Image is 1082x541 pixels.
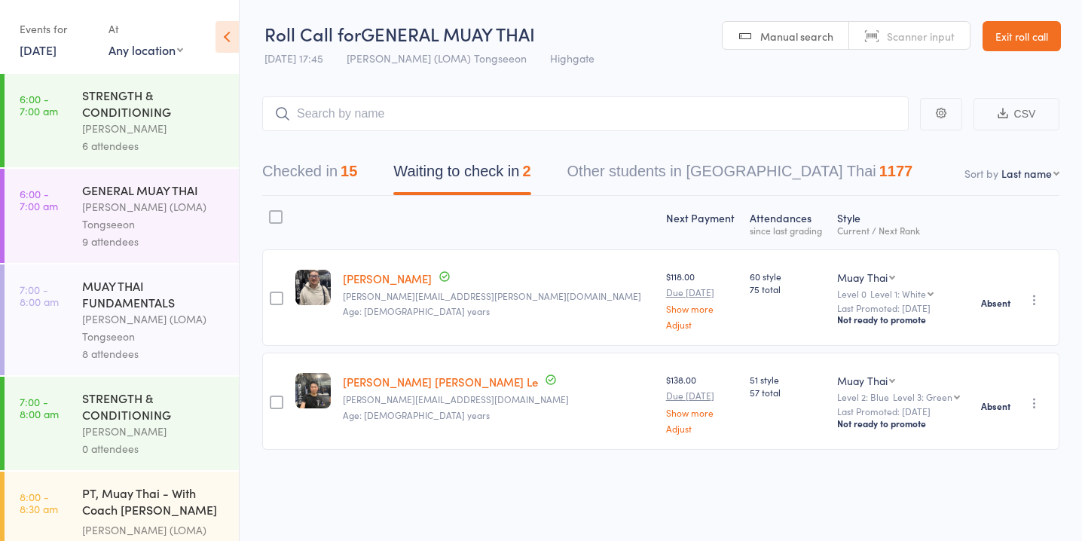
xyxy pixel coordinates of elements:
[750,225,825,235] div: since last grading
[343,270,432,286] a: [PERSON_NAME]
[879,163,913,179] div: 1177
[20,41,57,58] a: [DATE]
[666,423,738,433] a: Adjust
[750,270,825,283] span: 60 style
[82,120,226,137] div: [PERSON_NAME]
[666,373,738,432] div: $138.00
[262,155,357,195] button: Checked in15
[837,392,965,402] div: Level 2: Blue
[20,491,58,515] time: 8:00 - 8:30 am
[837,373,888,388] div: Muay Thai
[262,96,909,131] input: Search by name
[82,87,226,120] div: STRENGTH & CONDITIONING
[837,406,965,417] small: Last Promoted: [DATE]
[82,390,226,423] div: STRENGTH & CONDITIONING
[666,319,738,329] a: Adjust
[973,98,1059,130] button: CSV
[343,374,538,390] a: [PERSON_NAME] [PERSON_NAME] Le
[550,50,594,66] span: Highgate
[82,182,226,198] div: GENERAL MUAY THAI
[82,198,226,233] div: [PERSON_NAME] (LOMA) Tongseeon
[295,373,331,408] img: image1698924118.png
[264,50,323,66] span: [DATE] 17:45
[831,203,971,243] div: Style
[20,188,58,212] time: 6:00 - 7:00 am
[295,270,331,305] img: image1715119585.png
[20,396,59,420] time: 7:00 - 8:00 am
[82,233,226,250] div: 9 attendees
[393,155,530,195] button: Waiting to check in2
[744,203,831,243] div: Atten­dances
[666,270,738,329] div: $118.00
[981,297,1010,309] strong: Absent
[5,169,239,263] a: 6:00 -7:00 amGENERAL MUAY THAI[PERSON_NAME] (LOMA) Tongseeon9 attendees
[750,283,825,295] span: 75 total
[983,21,1061,51] a: Exit roll call
[5,377,239,470] a: 7:00 -8:00 amSTRENGTH & CONDITIONING[PERSON_NAME]0 attendees
[343,304,490,317] span: Age: [DEMOGRAPHIC_DATA] years
[750,386,825,399] span: 57 total
[82,310,226,345] div: [PERSON_NAME] (LOMA) Tongseeon
[343,291,653,301] small: brandon.hine@outlook.com
[361,21,535,46] span: GENERAL MUAY THAI
[109,17,183,41] div: At
[567,155,913,195] button: Other students in [GEOGRAPHIC_DATA] Thai1177
[82,137,226,154] div: 6 attendees
[20,17,93,41] div: Events for
[837,303,965,313] small: Last Promoted: [DATE]
[837,225,965,235] div: Current / Next Rank
[82,277,226,310] div: MUAY THAI FUNDAMENTALS
[760,29,833,44] span: Manual search
[20,283,59,307] time: 7:00 - 8:00 am
[1001,166,1052,181] div: Last name
[82,484,226,521] div: PT, Muay Thai - With Coach [PERSON_NAME] (30 minutes)
[343,408,490,421] span: Age: [DEMOGRAPHIC_DATA] years
[341,163,357,179] div: 15
[82,423,226,440] div: [PERSON_NAME]
[837,313,965,326] div: Not ready to promote
[343,394,653,405] small: richard.le127@gmail.com
[837,289,965,298] div: Level 0
[109,41,183,58] div: Any location
[20,93,58,117] time: 6:00 - 7:00 am
[660,203,744,243] div: Next Payment
[964,166,998,181] label: Sort by
[837,270,888,285] div: Muay Thai
[666,287,738,298] small: Due [DATE]
[82,440,226,457] div: 0 attendees
[347,50,527,66] span: [PERSON_NAME] (LOMA) Tongseeon
[837,417,965,429] div: Not ready to promote
[5,74,239,167] a: 6:00 -7:00 amSTRENGTH & CONDITIONING[PERSON_NAME]6 attendees
[522,163,530,179] div: 2
[870,289,926,298] div: Level 1: White
[264,21,361,46] span: Roll Call for
[5,264,239,375] a: 7:00 -8:00 amMUAY THAI FUNDAMENTALS[PERSON_NAME] (LOMA) Tongseeon8 attendees
[666,390,738,401] small: Due [DATE]
[666,408,738,417] a: Show more
[981,400,1010,412] strong: Absent
[887,29,955,44] span: Scanner input
[750,373,825,386] span: 51 style
[893,392,952,402] div: Level 3: Green
[666,304,738,313] a: Show more
[82,345,226,362] div: 8 attendees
